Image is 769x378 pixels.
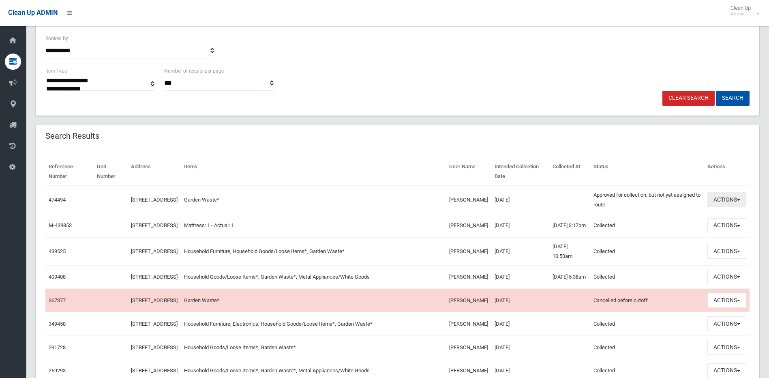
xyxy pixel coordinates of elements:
label: Number of results per page [164,67,224,75]
td: Cancelled before cutoff [590,289,704,312]
td: Approved for collection, but not yet assigned to route [590,186,704,214]
td: [DATE] [491,289,549,312]
th: User Name [446,158,491,186]
a: [STREET_ADDRESS] [131,344,178,350]
td: Collected [590,214,704,237]
td: [DATE] 10:50am [549,237,590,265]
a: [STREET_ADDRESS] [131,197,178,203]
td: [PERSON_NAME] [446,265,491,289]
a: 367377 [49,297,66,303]
a: [STREET_ADDRESS] [131,297,178,303]
button: Actions [707,192,746,207]
label: Booked By [45,34,68,43]
td: [PERSON_NAME] [446,289,491,312]
td: [DATE] [491,214,549,237]
td: [PERSON_NAME] [446,336,491,359]
td: Mattress: 1 - Actual: 1 [181,214,446,237]
button: Search [716,91,750,106]
a: 291728 [49,344,66,350]
th: Address [128,158,181,186]
a: [STREET_ADDRESS] [131,274,178,280]
button: Actions [707,218,746,233]
th: Reference Number [45,158,94,186]
td: [DATE] [491,312,549,336]
td: [DATE] 5:38am [549,265,590,289]
td: Household Goods/Loose Items*, Garden Waste* [181,336,446,359]
button: Actions [707,270,746,285]
td: Collected [590,312,704,336]
a: [STREET_ADDRESS] [131,321,178,327]
th: Intended Collection Date [491,158,549,186]
td: [DATE] [491,186,549,214]
th: Collected At [549,158,590,186]
td: [DATE] 3:17pm [549,214,590,237]
td: Collected [590,237,704,265]
button: Actions [707,293,746,308]
a: Clear Search [662,91,715,106]
a: 409408 [49,274,66,280]
td: [PERSON_NAME] [446,214,491,237]
th: Actions [704,158,750,186]
td: Household Goods/Loose Items*, Garden Waste*, Metal Appliances/White Goods [181,265,446,289]
th: Items [181,158,446,186]
th: Status [590,158,704,186]
button: Actions [707,340,746,355]
a: 349458 [49,321,66,327]
td: Garden Waste* [181,289,446,312]
span: Clean Up ADMIN [8,9,58,17]
td: [DATE] [491,265,549,289]
th: Unit Number [94,158,128,186]
a: 439525 [49,248,66,254]
td: [DATE] [491,336,549,359]
button: Actions [707,244,746,259]
td: [PERSON_NAME] [446,237,491,265]
td: [PERSON_NAME] [446,186,491,214]
td: [PERSON_NAME] [446,312,491,336]
a: [STREET_ADDRESS] [131,222,178,228]
label: Item Type [45,67,67,75]
td: Household Furniture, Household Goods/Loose Items*, Garden Waste* [181,237,446,265]
button: Actions [707,316,746,331]
td: [DATE] [491,237,549,265]
td: Collected [590,336,704,359]
header: Search Results [36,128,109,144]
a: 474494 [49,197,66,203]
a: 269293 [49,367,66,374]
td: Collected [590,265,704,289]
span: Clean Up [726,5,759,17]
td: Garden Waste* [181,186,446,214]
a: [STREET_ADDRESS] [131,248,178,254]
a: [STREET_ADDRESS] [131,367,178,374]
small: Admin [730,11,751,17]
a: M-439853 [49,222,72,228]
td: Household Furniture, Electronics, Household Goods/Loose Items*, Garden Waste* [181,312,446,336]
